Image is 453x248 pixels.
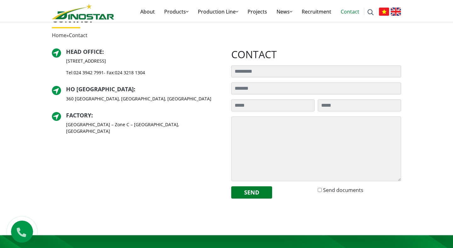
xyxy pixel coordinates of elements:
[52,14,401,25] h1: Contact
[66,121,222,134] p: [GEOGRAPHIC_DATA] – Zone C – [GEOGRAPHIC_DATA], [GEOGRAPHIC_DATA]
[367,9,374,15] img: search
[52,32,87,39] span: »
[272,2,297,22] a: News
[243,2,272,22] a: Projects
[297,2,336,22] a: Recruitment
[115,70,145,76] a: 024 3218 1304
[52,48,61,58] img: directer
[66,85,134,93] a: HO [GEOGRAPHIC_DATA]
[66,112,222,119] h2: :
[336,2,364,22] a: Contact
[193,2,243,22] a: Production Line
[323,186,363,194] label: Send documents
[66,48,145,55] h2: :
[66,86,211,93] h2: :
[66,58,145,64] p: [STREET_ADDRESS]
[391,8,401,16] img: English
[52,32,66,39] a: Home
[159,2,193,22] a: Products
[52,4,114,20] img: logo
[52,86,61,95] img: directer
[136,2,159,22] a: About
[231,186,272,199] button: Send
[66,69,145,76] p: Tel: - Fax:
[66,111,91,119] a: Factory
[66,95,211,102] p: 360 [GEOGRAPHIC_DATA], [GEOGRAPHIC_DATA], [GEOGRAPHIC_DATA]
[379,8,389,16] img: Tiếng Việt
[66,48,102,55] a: Head Office
[69,32,87,39] span: Contact
[52,112,61,121] img: directer
[74,70,104,76] a: 024 3942 7991
[231,48,401,60] h2: contact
